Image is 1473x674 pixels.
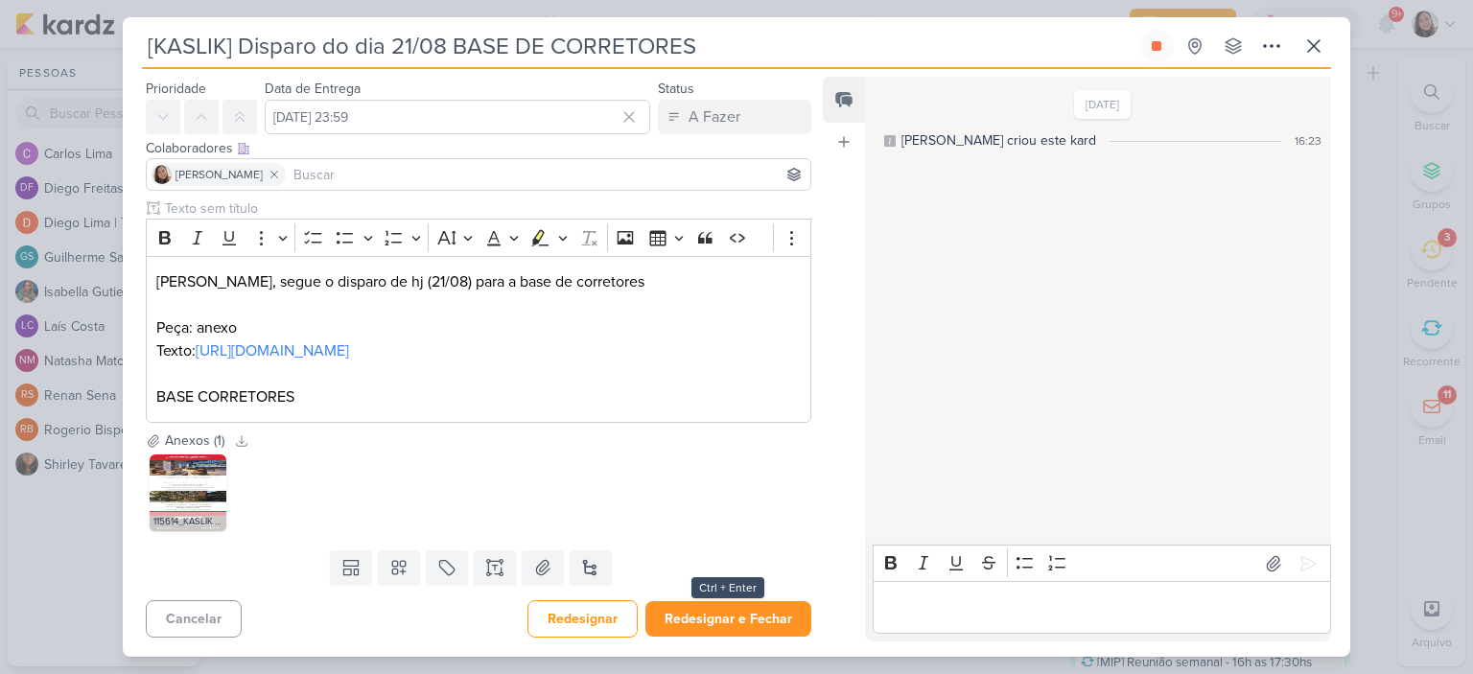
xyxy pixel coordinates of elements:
[156,270,801,293] p: [PERSON_NAME], segue o disparo de hj (21/08) para a base de corretores
[873,581,1331,634] div: Editor editing area: main
[156,339,801,362] p: Texto:
[290,163,807,186] input: Buscar
[265,100,650,134] input: Select a date
[658,100,811,134] button: A Fazer
[146,138,811,158] div: Colaboradores
[161,198,811,219] input: Texto sem título
[658,81,694,97] label: Status
[873,545,1331,582] div: Editor toolbar
[146,81,206,97] label: Prioridade
[1295,132,1321,150] div: 16:23
[165,430,224,451] div: Anexos (1)
[645,601,811,637] button: Redesignar e Fechar
[1149,38,1164,54] div: Parar relógio
[156,316,801,339] p: Peça: anexo
[150,512,226,531] div: 115614_KASLIK _ E-MAIL MKT _ KASLIK IBIRAPUERA _ BASE CORRETOR _ VENDA MUITO GANHE MAIS SEJA PARC...
[691,577,764,598] div: Ctrl + Enter
[150,454,226,531] img: j3I4pEyh33HhnI5S3Oz4i1X5MwS5pz-metaMTE1NjE0X0tBU0xJSyBfIEUtTUFJTCBNS1QgXyBLQVNMSUsgSUJJUkFQVUVSQS...
[146,600,242,638] button: Cancelar
[265,81,361,97] label: Data de Entrega
[146,219,811,256] div: Editor toolbar
[527,600,638,638] button: Redesignar
[156,385,801,408] p: BASE CORRETORES
[152,165,172,184] img: Sharlene Khoury
[196,341,349,360] a: [URL][DOMAIN_NAME]
[689,105,740,128] div: A Fazer
[175,166,263,183] span: [PERSON_NAME]
[146,256,811,424] div: Editor editing area: main
[901,130,1096,151] div: [PERSON_NAME] criou este kard
[142,29,1135,63] input: Kard Sem Título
